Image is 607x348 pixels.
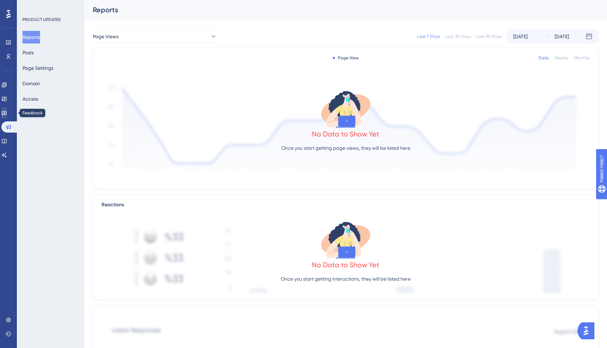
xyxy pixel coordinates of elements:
span: Page Views [93,32,118,41]
div: [DATE] [513,32,528,41]
button: Page Views [93,29,217,43]
button: Reports [22,31,40,43]
div: Last 90 Days [476,34,502,39]
div: Reactions [102,201,590,209]
div: [DATE] [555,32,569,41]
button: Page Settings [22,62,53,74]
button: Domain [22,77,40,90]
iframe: UserGuiding AI Assistant Launcher [577,320,599,341]
button: Posts [22,46,34,59]
div: No Data to Show Yet [312,129,379,139]
div: Reports [93,5,581,15]
div: Daily [539,55,549,61]
div: Weekly [554,55,568,61]
div: PRODUCT UPDATES [22,17,61,22]
button: Access [22,93,38,105]
div: Page View [333,55,359,61]
div: Last 30 Days [445,34,471,39]
p: Once you start getting interactions, they will be listed here [281,275,411,283]
span: Need Help? [17,2,44,10]
div: Last 7 Days [417,34,440,39]
div: Monthly [574,55,590,61]
p: Once you start getting page views, they will be listed here [281,144,410,152]
div: No Data to Show Yet [312,260,379,270]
